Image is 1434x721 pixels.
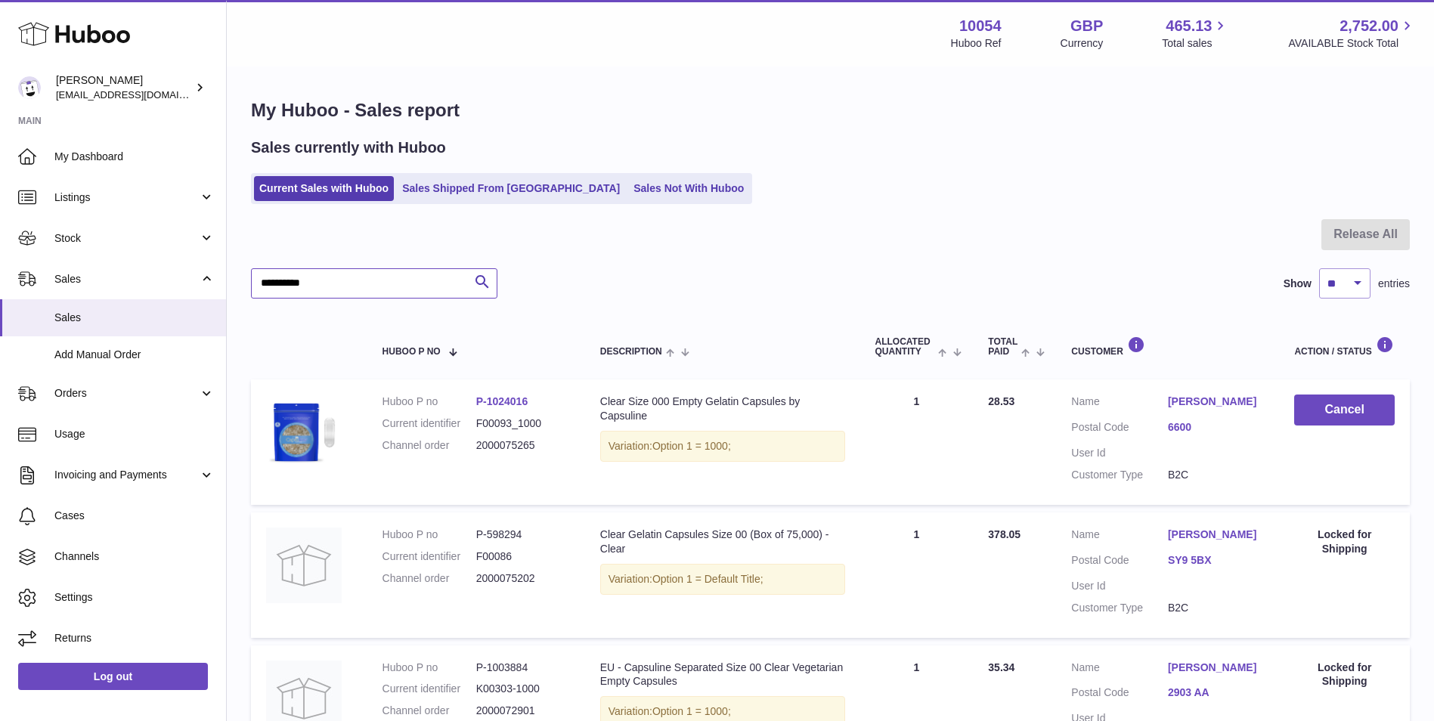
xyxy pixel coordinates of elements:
h2: Sales currently with Huboo [251,138,446,158]
a: [PERSON_NAME] [1168,528,1265,542]
img: internalAdmin-10054@internal.huboo.com [18,76,41,99]
span: Option 1 = 1000; [652,440,731,452]
dt: Channel order [383,704,476,718]
div: Locked for Shipping [1294,661,1395,689]
a: 2,752.00 AVAILABLE Stock Total [1288,16,1416,51]
strong: GBP [1070,16,1103,36]
span: Option 1 = 1000; [652,705,731,717]
a: Log out [18,663,208,690]
dt: Name [1071,661,1168,679]
dt: Customer Type [1071,601,1168,615]
dd: 2000075202 [476,571,570,586]
span: Sales [54,311,215,325]
span: Huboo P no [383,347,441,357]
label: Show [1284,277,1312,291]
dt: Postal Code [1071,420,1168,438]
span: Listings [54,190,199,205]
a: Current Sales with Huboo [254,176,394,201]
span: Total sales [1162,36,1229,51]
strong: 10054 [959,16,1002,36]
dd: B2C [1168,468,1265,482]
div: Currency [1061,36,1104,51]
dd: F00093_1000 [476,416,570,431]
dt: Current identifier [383,682,476,696]
dd: 2000072901 [476,704,570,718]
dt: Name [1071,395,1168,413]
dt: Customer Type [1071,468,1168,482]
dd: P-1003884 [476,661,570,675]
span: 378.05 [988,528,1021,540]
div: Huboo Ref [951,36,1002,51]
dt: Huboo P no [383,661,476,675]
span: Channels [54,549,215,564]
img: no-photo.jpg [266,528,342,603]
a: 2903 AA [1168,685,1265,700]
span: Orders [54,386,199,401]
dd: 2000075265 [476,438,570,453]
div: Customer [1071,336,1264,357]
td: 1 [860,379,974,505]
span: 465.13 [1166,16,1212,36]
a: 465.13 Total sales [1162,16,1229,51]
div: Variation: [600,564,845,595]
a: P-1024016 [476,395,528,407]
span: Total paid [988,337,1017,357]
div: [PERSON_NAME] [56,73,192,102]
div: EU - Capsuline Separated Size 00 Clear Vegetarian Empty Capsules [600,661,845,689]
span: 2,752.00 [1340,16,1398,36]
dt: Current identifier [383,549,476,564]
dd: F00086 [476,549,570,564]
img: 5d491fdc-9c58-4a71-9ee8-70246c095ba7.png [266,395,342,470]
span: Add Manual Order [54,348,215,362]
span: Sales [54,272,199,286]
a: [PERSON_NAME] [1168,395,1265,409]
dt: User Id [1071,579,1168,593]
span: Option 1 = Default Title; [652,573,763,585]
a: Sales Not With Huboo [628,176,749,201]
span: Settings [54,590,215,605]
span: [EMAIL_ADDRESS][DOMAIN_NAME] [56,88,222,101]
span: 28.53 [988,395,1014,407]
a: Sales Shipped From [GEOGRAPHIC_DATA] [397,176,625,201]
span: 35.34 [988,661,1014,673]
span: entries [1378,277,1410,291]
dd: B2C [1168,601,1265,615]
dt: Channel order [383,438,476,453]
h1: My Huboo - Sales report [251,98,1410,122]
div: Clear Gelatin Capsules Size 00 (Box of 75,000) - Clear [600,528,845,556]
div: Clear Size 000 Empty Gelatin Capsules by Capsuline [600,395,845,423]
span: ALLOCATED Quantity [875,337,934,357]
div: Action / Status [1294,336,1395,357]
dt: Huboo P no [383,395,476,409]
dt: Current identifier [383,416,476,431]
dt: Channel order [383,571,476,586]
dt: Name [1071,528,1168,546]
span: Cases [54,509,215,523]
button: Cancel [1294,395,1395,425]
dd: P-598294 [476,528,570,542]
dt: Huboo P no [383,528,476,542]
a: SY9 5BX [1168,553,1265,568]
td: 1 [860,512,974,638]
a: 6600 [1168,420,1265,435]
dd: K00303-1000 [476,682,570,696]
div: Locked for Shipping [1294,528,1395,556]
span: Returns [54,631,215,645]
span: Usage [54,427,215,441]
span: My Dashboard [54,150,215,164]
a: [PERSON_NAME] [1168,661,1265,675]
dt: Postal Code [1071,685,1168,704]
span: Invoicing and Payments [54,468,199,482]
dt: User Id [1071,446,1168,460]
div: Variation: [600,431,845,462]
span: Description [600,347,662,357]
span: Stock [54,231,199,246]
dt: Postal Code [1071,553,1168,571]
span: AVAILABLE Stock Total [1288,36,1416,51]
